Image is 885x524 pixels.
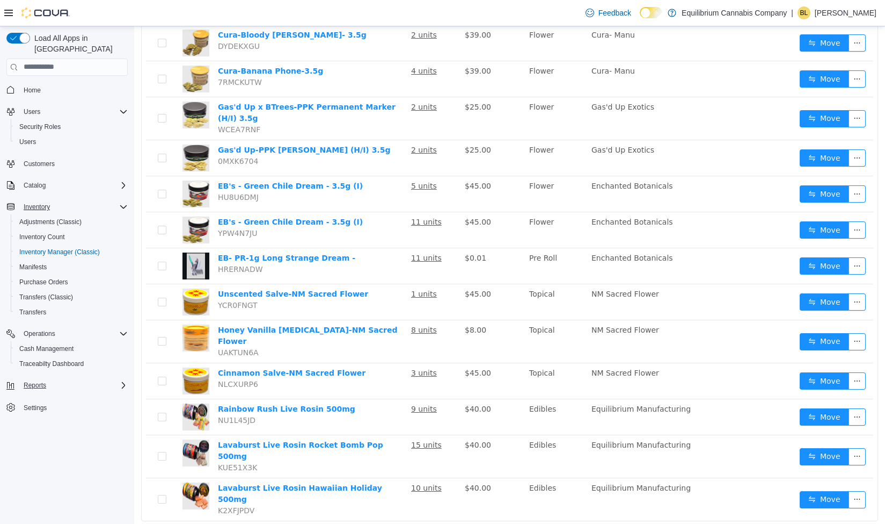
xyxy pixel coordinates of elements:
[457,263,525,272] span: NM Sacred Flower
[457,378,557,387] span: Equilibrium Manufacturing
[84,16,126,24] span: DYDEKXGU
[457,191,539,200] span: Enchanted Botanicals
[48,226,75,253] img: EB- PR-1g Long Strange Dream - hero shot
[581,2,635,24] a: Feedback
[277,155,303,164] u: 5 units
[391,294,453,337] td: Topical
[24,86,41,95] span: Home
[714,195,732,212] button: icon: ellipsis
[714,44,732,61] button: icon: ellipsis
[48,413,75,440] img: Lavaburst Live Rosin Rocket Bomb Pop 500mg hero shot
[277,76,303,85] u: 2 units
[331,191,357,200] span: $45.00
[457,342,525,351] span: NM Sacred Flower
[15,357,88,370] a: Traceabilty Dashboard
[277,263,303,272] u: 1 units
[84,76,261,96] a: Gas'd Up x BTrees-PPK Permanent Marker (H/I) 3.5g
[277,191,308,200] u: 11 units
[84,263,234,272] a: Unscented Salve-NM Sacred Flower
[2,199,132,214] button: Inventory
[19,293,73,302] span: Transfers (Classic)
[331,457,357,466] span: $40.00
[714,8,732,25] button: icon: ellipsis
[391,452,453,494] td: Edibles
[84,99,126,107] span: WCEA7RNF
[21,8,70,18] img: Cova
[277,227,308,236] u: 11 units
[331,227,352,236] span: $0.01
[19,138,36,146] span: Users
[84,378,221,387] a: Rainbow Rush Live Rosin 500mg
[391,71,453,114] td: Flower
[30,33,128,54] span: Load All Apps in [GEOGRAPHIC_DATA]
[19,360,84,368] span: Traceabilty Dashboard
[457,76,520,85] span: Gas'd Up Exotics
[277,119,303,128] u: 2 units
[331,119,357,128] span: $25.00
[19,344,74,353] span: Cash Management
[24,107,40,116] span: Users
[11,260,132,275] button: Manifests
[714,465,732,482] button: icon: ellipsis
[714,307,732,324] button: icon: ellipsis
[11,119,132,134] button: Security Roles
[682,6,787,19] p: Equilibrium Cannabis Company
[457,227,539,236] span: Enchanted Botanicals
[331,263,357,272] span: $45.00
[19,327,128,340] span: Operations
[19,248,100,256] span: Inventory Manager (Classic)
[15,261,128,274] span: Manifests
[48,190,75,217] img: EB's - Green Chile Dream - 3.5g (I) hero shot
[19,278,68,286] span: Purchase Orders
[2,156,132,171] button: Customers
[11,245,132,260] button: Inventory Manager (Classic)
[15,306,128,319] span: Transfers
[457,414,557,423] span: Equilibrium Manufacturing
[391,186,453,222] td: Flower
[15,246,128,259] span: Inventory Manager (Classic)
[2,82,132,98] button: Home
[15,261,51,274] a: Manifests
[277,299,303,308] u: 8 units
[84,437,123,446] span: KUE51X3K
[665,267,715,284] button: icon: swapMove
[15,342,128,355] span: Cash Management
[665,382,715,399] button: icon: swapMove
[2,378,132,393] button: Reports
[277,457,308,466] u: 10 units
[15,120,128,133] span: Security Roles
[15,216,86,228] a: Adjustments (Classic)
[457,299,525,308] span: NM Sacred Flower
[714,84,732,101] button: icon: ellipsis
[19,123,61,131] span: Security Roles
[598,8,631,18] span: Feedback
[457,457,557,466] span: Equilibrium Manufacturing
[15,231,69,243] a: Inventory Count
[11,275,132,290] button: Purchase Orders
[11,305,132,320] button: Transfers
[19,179,128,192] span: Catalog
[714,231,732,248] button: icon: ellipsis
[84,414,249,434] a: Lavaburst Live Rosin Rocket Bomb Pop 500mg
[2,104,132,119] button: Users
[19,179,50,192] button: Catalog
[48,377,75,404] img: Rainbow Rush Live Rosin 500mg hero shot
[19,83,128,97] span: Home
[640,18,640,19] span: Dark Mode
[15,291,77,304] a: Transfers (Classic)
[331,155,357,164] span: $45.00
[11,290,132,305] button: Transfers (Classic)
[331,4,357,13] span: $39.00
[11,134,132,149] button: Users
[665,159,715,176] button: icon: swapMove
[277,4,303,13] u: 2 units
[15,216,128,228] span: Adjustments (Classic)
[24,404,47,412] span: Settings
[19,200,54,213] button: Inventory
[84,167,125,175] span: HU8U6DMJ
[15,357,128,370] span: Traceabilty Dashboard
[665,123,715,140] button: icon: swapMove
[665,307,715,324] button: icon: swapMove
[84,52,128,60] span: 7RMCKUTW
[19,401,51,414] a: Settings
